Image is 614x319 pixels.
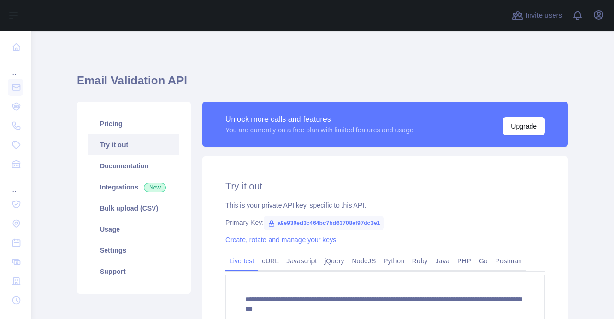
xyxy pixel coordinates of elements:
button: Upgrade [503,117,545,135]
div: ... [8,175,23,194]
a: Pricing [88,113,179,134]
div: You are currently on a free plan with limited features and usage [225,125,413,135]
div: Unlock more calls and features [225,114,413,125]
a: NodeJS [348,253,379,269]
span: Invite users [525,10,562,21]
a: Postman [492,253,526,269]
a: Ruby [408,253,432,269]
a: Settings [88,240,179,261]
span: a9e930ed3c464bc7bd63708ef97dc3e1 [264,216,384,230]
a: PHP [453,253,475,269]
div: This is your private API key, specific to this API. [225,201,545,210]
a: Go [475,253,492,269]
h2: Try it out [225,179,545,193]
a: Integrations New [88,177,179,198]
a: Live test [225,253,258,269]
h1: Email Validation API [77,73,568,96]
button: Invite users [510,8,564,23]
a: Support [88,261,179,282]
a: Python [379,253,408,269]
span: New [144,183,166,192]
a: jQuery [320,253,348,269]
a: Javascript [283,253,320,269]
a: Java [432,253,454,269]
a: Try it out [88,134,179,155]
a: cURL [258,253,283,269]
a: Bulk upload (CSV) [88,198,179,219]
div: ... [8,58,23,77]
div: Primary Key: [225,218,545,227]
a: Create, rotate and manage your keys [225,236,336,244]
a: Documentation [88,155,179,177]
a: Usage [88,219,179,240]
